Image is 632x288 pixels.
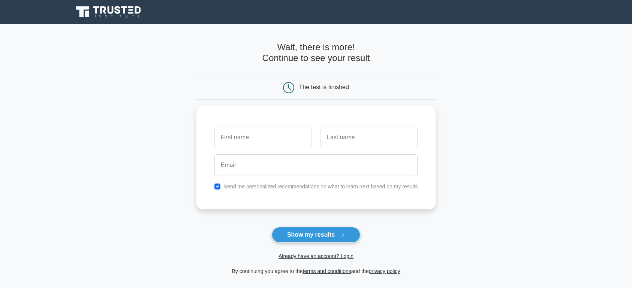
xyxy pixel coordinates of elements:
a: Already have an account? Login [279,253,353,259]
div: By continuing you agree to the and the [192,267,440,276]
label: Send me personalized recommendations on what to learn next based on my results [224,184,418,190]
input: First name [214,127,312,148]
input: Email [214,154,418,176]
div: The test is finished [299,84,349,90]
input: Last name [320,127,418,148]
a: privacy policy [369,268,400,274]
button: Show my results [272,227,360,243]
h4: Wait, there is more! Continue to see your result [196,42,436,64]
a: terms and conditions [303,268,351,274]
